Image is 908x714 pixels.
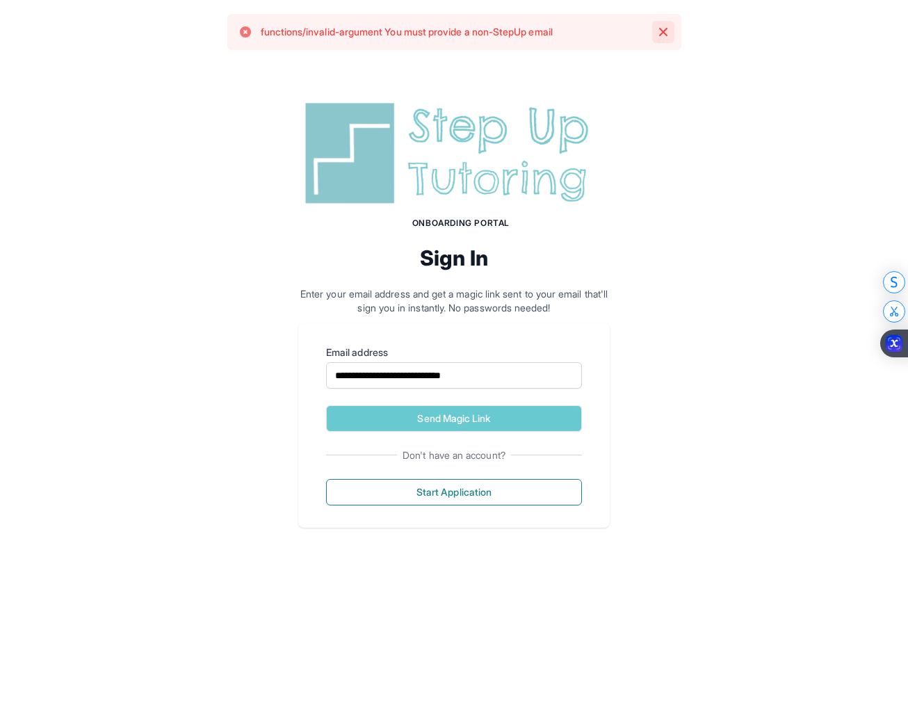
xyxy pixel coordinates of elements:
[397,448,511,462] span: Don't have an account?
[312,218,610,229] h1: Onboarding Portal
[298,97,610,209] img: Step Up Tutoring horizontal logo
[298,245,610,270] h2: Sign In
[326,346,582,359] label: Email address
[326,405,582,432] button: Send Magic Link
[326,479,582,505] button: Start Application
[261,25,553,39] p: functions/invalid-argument You must provide a non-StepUp email
[298,287,610,315] p: Enter your email address and get a magic link sent to your email that'll sign you in instantly. N...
